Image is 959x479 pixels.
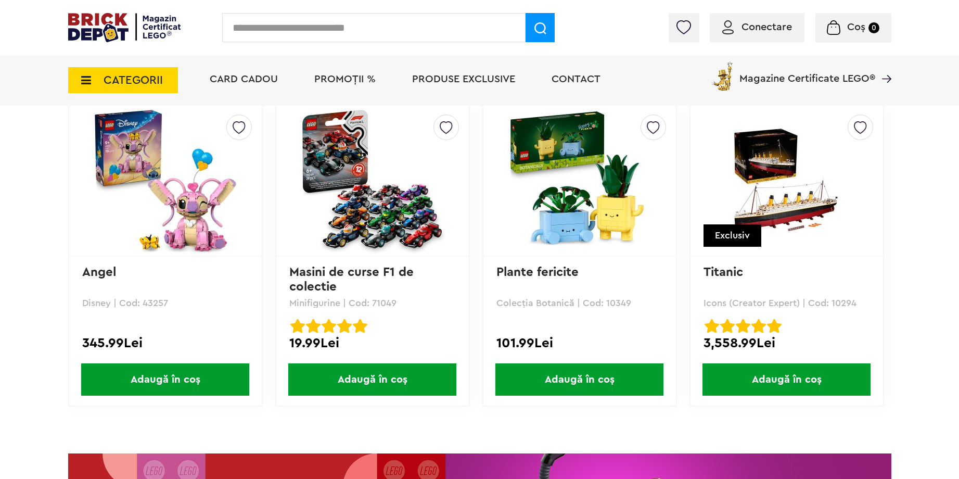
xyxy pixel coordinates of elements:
[276,363,469,396] a: Adaugă în coș
[720,319,735,333] img: Evaluare cu stele
[81,363,249,396] span: Adaugă în coș
[767,319,782,333] img: Evaluare cu stele
[739,60,875,84] span: Magazine Certificate LEGO®
[322,319,336,333] img: Evaluare cu stele
[69,363,262,396] a: Adaugă în coș
[314,74,376,84] a: PROMOȚII %
[552,74,600,84] a: Contact
[412,74,515,84] a: Produse exclusive
[288,363,456,396] span: Adaugă în coș
[868,22,879,33] small: 0
[289,266,417,293] a: Masini de curse F1 de colectie
[289,336,456,350] div: 19.99Lei
[337,319,352,333] img: Evaluare cu stele
[741,22,792,32] span: Conectare
[875,60,891,70] a: Magazine Certificate LEGO®
[289,298,456,308] p: Minifigurine | Cod: 71049
[847,22,865,32] span: Coș
[507,108,653,254] img: Plante fericite
[93,108,238,254] img: Angel
[300,108,445,254] img: Masini de curse F1 de colectie
[751,319,766,333] img: Evaluare cu stele
[496,266,579,279] a: Plante fericite
[306,319,321,333] img: Evaluare cu stele
[290,319,305,333] img: Evaluare cu stele
[353,319,367,333] img: Evaluare cu stele
[714,127,860,234] img: Titanic
[496,336,663,350] div: 101.99Lei
[702,363,871,396] span: Adaugă în coș
[736,319,750,333] img: Evaluare cu stele
[704,224,761,247] div: Exclusiv
[82,298,249,308] p: Disney | Cod: 43257
[495,363,663,396] span: Adaugă în coș
[722,22,792,32] a: Conectare
[704,266,743,279] a: Titanic
[705,319,719,333] img: Evaluare cu stele
[210,74,278,84] a: Card Cadou
[104,74,163,86] span: CATEGORII
[704,336,870,350] div: 3,558.99Lei
[82,336,249,350] div: 345.99Lei
[82,266,116,279] a: Angel
[483,363,676,396] a: Adaugă în coș
[704,298,870,308] p: Icons (Creator Expert) | Cod: 10294
[496,298,663,308] p: Colecția Botanică | Cod: 10349
[691,363,883,396] a: Adaugă în coș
